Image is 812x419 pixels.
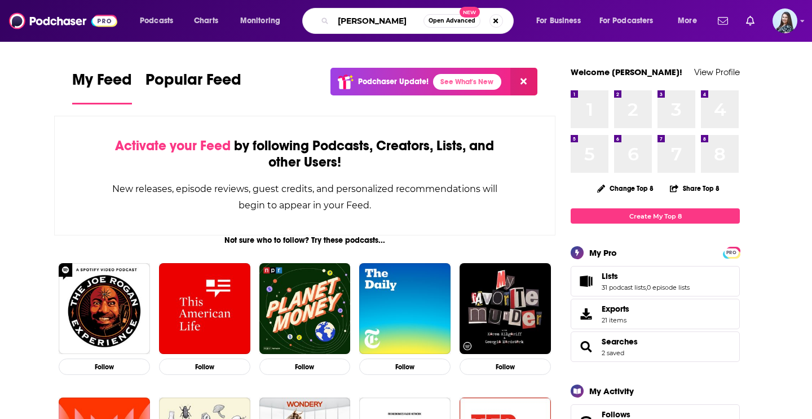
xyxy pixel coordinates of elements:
button: Follow [59,359,150,375]
a: 31 podcast lists [602,283,646,291]
div: My Activity [589,386,634,396]
img: The Joe Rogan Experience [59,263,150,355]
div: Not sure who to follow? Try these podcasts... [54,235,555,245]
button: Follow [259,359,351,375]
a: Show notifications dropdown [742,11,759,30]
button: Change Top 8 [590,181,660,195]
a: PRO [725,248,738,256]
button: Share Top 8 [669,177,720,199]
a: Lists [602,271,690,281]
div: Search podcasts, credits, & more... [313,8,524,34]
a: My Feed [72,70,132,104]
a: Show notifications dropdown [713,11,732,30]
button: open menu [132,12,188,30]
a: 2 saved [602,349,624,357]
span: Charts [194,13,218,29]
span: For Podcasters [599,13,654,29]
a: Create My Top 8 [571,208,740,224]
span: Popular Feed [145,70,241,96]
button: open menu [528,12,595,30]
div: New releases, episode reviews, guest credits, and personalized recommendations will begin to appe... [111,181,498,213]
button: Follow [359,359,451,375]
button: open menu [592,12,670,30]
span: Exports [575,306,597,322]
span: Lists [602,271,618,281]
img: This American Life [159,263,250,355]
a: View Profile [694,67,740,77]
a: Popular Feed [145,70,241,104]
p: Podchaser Update! [358,77,429,86]
button: Show profile menu [773,8,797,33]
span: Podcasts [140,13,173,29]
span: PRO [725,248,738,257]
div: by following Podcasts, Creators, Lists, and other Users! [111,138,498,171]
span: New [460,7,480,18]
input: Search podcasts, credits, & more... [333,12,423,30]
button: open menu [232,12,295,30]
button: Follow [159,359,250,375]
img: The Daily [359,263,451,355]
div: My Pro [589,247,617,258]
a: See What's New [433,74,501,90]
span: Lists [571,266,740,296]
span: Monitoring [240,13,280,29]
span: Logged in as brookefortierpr [773,8,797,33]
img: Planet Money [259,263,351,355]
span: For Business [536,13,581,29]
a: Welcome [PERSON_NAME]! [571,67,682,77]
a: 0 episode lists [647,283,690,291]
a: Charts [187,12,225,30]
span: Exports [602,304,629,314]
button: Open AdvancedNew [423,14,480,28]
span: , [646,283,647,291]
img: Podchaser - Follow, Share and Rate Podcasts [9,10,117,32]
span: Searches [571,331,740,362]
span: Activate your Feed [115,137,231,154]
span: More [678,13,697,29]
a: Lists [575,273,597,289]
img: User Profile [773,8,797,33]
button: open menu [670,12,711,30]
a: Searches [575,339,597,355]
img: My Favorite Murder with Karen Kilgariff and Georgia Hardstark [460,263,551,355]
a: Exports [571,299,740,329]
span: My Feed [72,70,132,96]
button: Follow [460,359,551,375]
span: 21 items [602,316,629,324]
span: Open Advanced [429,18,475,24]
a: Searches [602,337,638,347]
